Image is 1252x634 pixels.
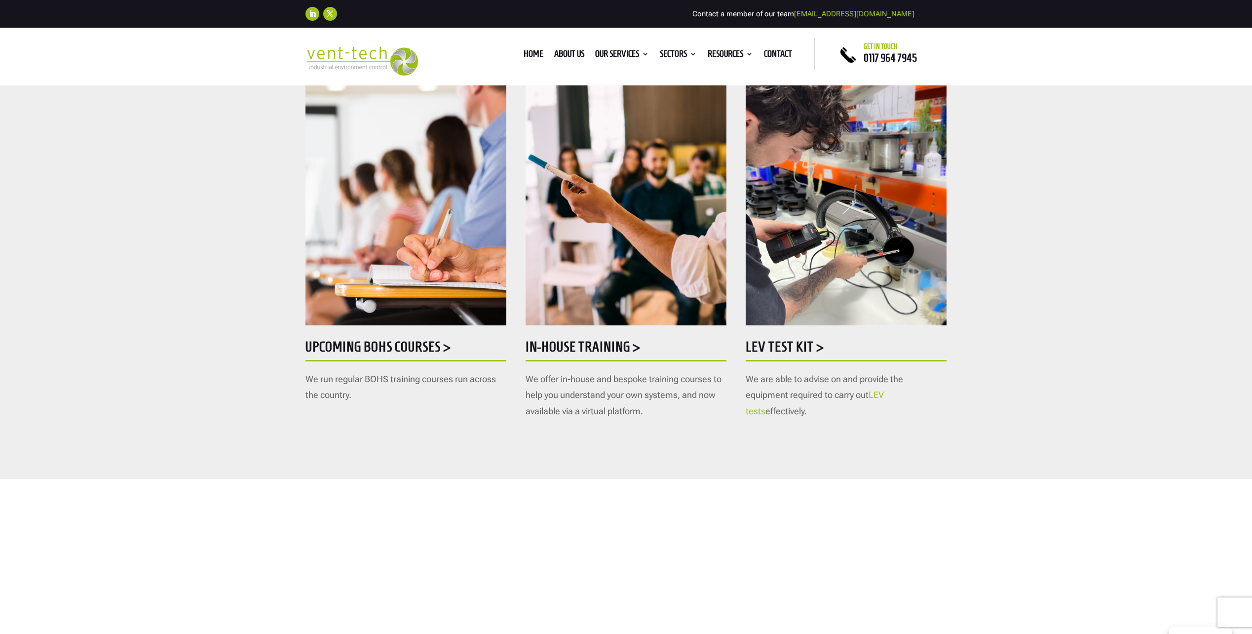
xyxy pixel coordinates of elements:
[746,340,947,359] h5: LEV Test Kit >
[305,7,319,21] a: Follow on LinkedIn
[305,46,418,76] img: 2023-09-27T08_35_16.549ZVENT-TECH---Clear-background
[526,374,721,416] span: We offer in-house and bespoke training courses to help you understand your own systems, and now a...
[554,50,584,61] a: About us
[746,65,947,325] img: Testing - 1
[595,50,649,61] a: Our Services
[746,390,884,416] a: LEV tests
[526,340,726,359] h5: In-house training >
[524,50,543,61] a: Home
[864,52,917,64] a: 0117 964 7945
[660,50,697,61] a: Sectors
[305,371,506,403] p: We run regular BOHS training courses run across the country.
[305,340,506,359] h5: Upcoming BOHS courses >
[864,42,898,50] span: Get in touch
[746,374,903,416] span: We are able to advise on and provide the equipment required to carry out effectively.
[692,9,914,18] span: Contact a member of our team
[794,9,914,18] a: [EMAIL_ADDRESS][DOMAIN_NAME]
[305,65,506,325] img: AdobeStock_295110466
[526,65,726,325] img: AdobeStock_142781697
[764,50,792,61] a: Contact
[323,7,337,21] a: Follow on X
[708,50,753,61] a: Resources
